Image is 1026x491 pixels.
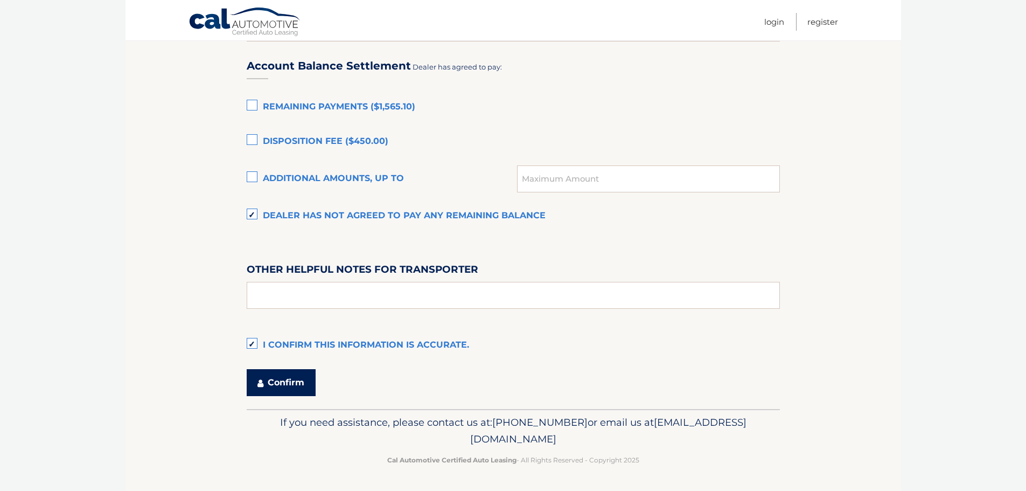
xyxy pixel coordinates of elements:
[387,456,517,464] strong: Cal Automotive Certified Auto Leasing
[492,416,588,428] span: [PHONE_NUMBER]
[247,96,780,118] label: Remaining Payments ($1,565.10)
[764,13,784,31] a: Login
[247,131,780,153] label: Disposition Fee ($450.00)
[517,165,779,192] input: Maximum Amount
[247,205,780,227] label: Dealer has not agreed to pay any remaining balance
[807,13,838,31] a: Register
[247,168,518,190] label: Additional amounts, up to
[254,454,773,466] p: - All Rights Reserved - Copyright 2025
[254,414,773,448] p: If you need assistance, please contact us at: or email us at
[413,63,502,71] span: Dealer has agreed to pay:
[189,7,302,38] a: Cal Automotive
[247,335,780,356] label: I confirm this information is accurate.
[247,369,316,396] button: Confirm
[247,261,478,281] label: Other helpful notes for transporter
[247,59,411,73] h3: Account Balance Settlement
